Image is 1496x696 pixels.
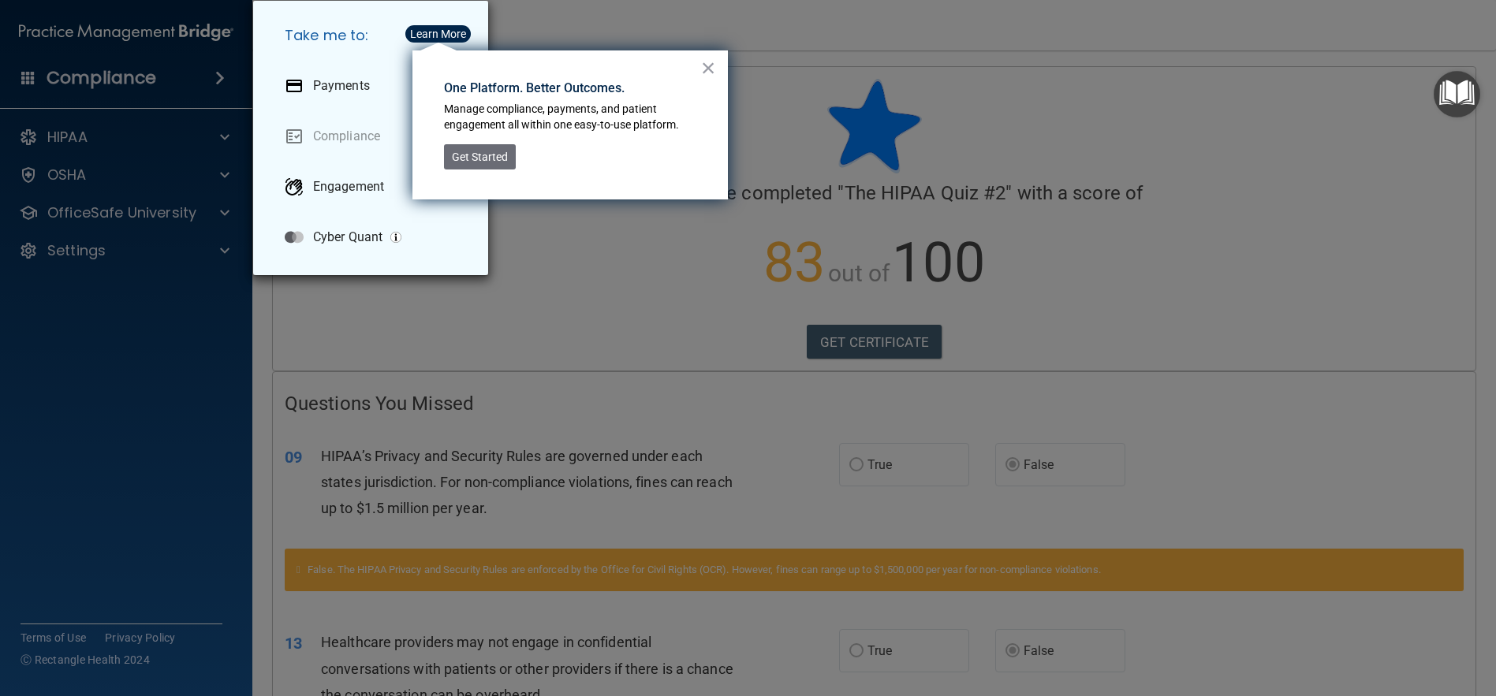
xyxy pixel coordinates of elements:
button: Get Started [444,144,516,169]
h5: Take me to: [272,13,476,58]
p: Payments [313,78,370,94]
p: Engagement [313,179,384,195]
button: Close [701,55,716,80]
p: One Platform. Better Outcomes. [444,80,700,97]
p: Manage compliance, payments, and patient engagement all within one easy-to-use platform. [444,102,700,132]
div: Learn More [410,28,466,39]
button: Open Resource Center [1434,71,1480,117]
p: Cyber Quant [313,229,382,245]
